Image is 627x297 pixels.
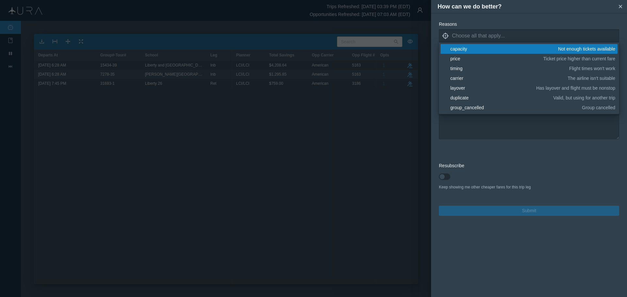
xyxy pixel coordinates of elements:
h4: How can we do better? [438,2,616,11]
div: price [450,55,541,62]
span: Has layover and flight must be nonstop [536,85,615,91]
div: Keep showing me other cheaper fares for this trip leg [439,184,619,190]
span: Valid, but using for another trip [553,95,615,101]
div: group_cancelled [450,104,580,111]
span: Resubscribe [439,163,464,168]
span: Flight times won't work [569,65,615,72]
div: capacity [450,46,556,52]
span: The airline isn't suitable [568,75,615,82]
span: Submit [522,207,536,214]
div: layover [450,85,534,91]
span: Ticket price higher than current fare [543,55,615,62]
span: Reasons [439,22,457,27]
span: Group cancelled [582,104,615,111]
input: Choose all that apply... [452,31,619,41]
div: timing [450,65,567,72]
div: carrier [450,75,565,82]
button: Submit [439,206,619,216]
span: Not enough tickets available [558,46,615,52]
div: duplicate [450,95,551,101]
button: Close [616,2,625,11]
